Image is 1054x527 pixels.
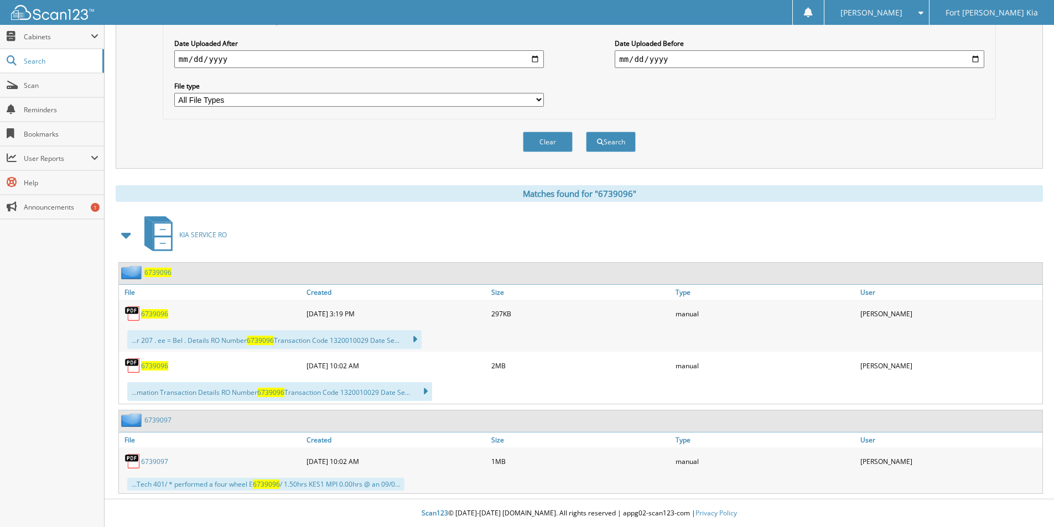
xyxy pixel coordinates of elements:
a: 6739096 [144,268,172,277]
div: Matches found for "6739096" [116,185,1043,202]
img: PDF.png [124,357,141,374]
a: 6739097 [144,415,172,425]
a: Type [673,285,858,300]
div: 1 [91,203,100,212]
div: 297KB [489,302,673,325]
input: end [615,50,984,68]
a: Created [304,432,489,447]
button: Clear [523,132,573,152]
div: © [DATE]-[DATE] [DOMAIN_NAME]. All rights reserved | appg02-scan123-com | [105,500,1054,527]
a: KIA SERVICE RO [138,213,227,257]
img: PDF.png [124,305,141,322]
a: File [119,432,304,447]
img: folder2.png [121,413,144,427]
input: start [174,50,544,68]
div: ...Tech 401/ * performed a four wheel E / 1.50hrs KES1 MPI 0.00hrs @ an 09/0... [127,478,404,491]
div: [DATE] 10:02 AM [304,354,489,377]
img: PDF.png [124,453,141,469]
img: scan123-logo-white.svg [11,5,94,20]
a: Size [489,285,673,300]
div: [PERSON_NAME] [858,450,1042,472]
span: KIA SERVICE RO [179,230,227,239]
a: Created [304,285,489,300]
a: 6739097 [141,457,168,466]
span: Scan123 [422,508,448,518]
label: File type [174,81,544,91]
a: Privacy Policy [695,508,737,518]
img: folder2.png [121,265,144,279]
span: Search [24,56,97,66]
div: manual [673,302,858,325]
label: Date Uploaded Before [615,39,984,48]
div: 2MB [489,354,673,377]
div: [DATE] 3:19 PM [304,302,489,325]
div: manual [673,354,858,377]
div: 1MB [489,450,673,472]
span: Scan [24,81,98,90]
span: Help [24,178,98,187]
span: Cabinets [24,32,91,41]
span: Bookmarks [24,129,98,139]
span: 6739096 [247,336,274,345]
div: manual [673,450,858,472]
a: 6739096 [141,361,168,371]
div: [PERSON_NAME] [858,302,1042,325]
span: 6739096 [253,479,280,489]
a: User [858,285,1042,300]
a: File [119,285,304,300]
div: [PERSON_NAME] [858,354,1042,377]
a: Type [673,432,858,447]
button: Search [586,132,636,152]
span: User Reports [24,154,91,163]
a: Size [489,432,673,447]
a: User [858,432,1042,447]
div: [DATE] 10:02 AM [304,450,489,472]
label: Date Uploaded After [174,39,544,48]
span: Announcements [24,202,98,212]
div: ...mation Transaction Details RO Number Transaction Code 1320010029 Date Se... [127,382,432,401]
span: 6739096 [257,388,284,397]
a: 6739096 [141,309,168,319]
span: Fort [PERSON_NAME] Kia [946,9,1038,16]
span: [PERSON_NAME] [840,9,902,16]
div: ...r 207 . ee = Bel . Details RO Number Transaction Code 1320010029 Date Se... [127,330,422,349]
span: Reminders [24,105,98,114]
